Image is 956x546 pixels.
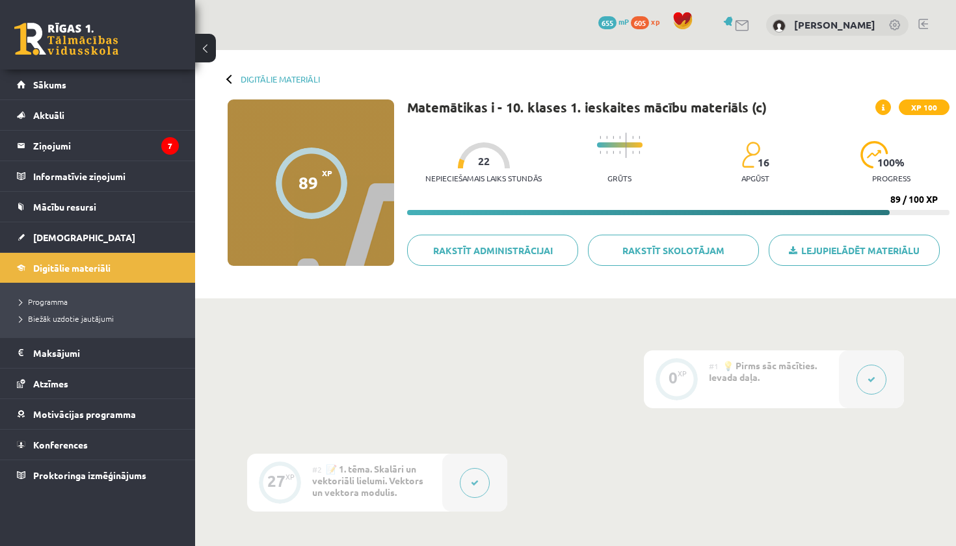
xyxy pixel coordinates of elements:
img: icon-short-line-57e1e144782c952c97e751825c79c345078a6d821885a25fce030b3d8c18986b.svg [632,136,633,139]
a: 605 xp [631,16,666,27]
span: 16 [758,157,769,168]
span: Proktoringa izmēģinājums [33,469,146,481]
a: Lejupielādēt materiālu [769,235,940,266]
img: icon-short-line-57e1e144782c952c97e751825c79c345078a6d821885a25fce030b3d8c18986b.svg [613,151,614,154]
img: icon-short-line-57e1e144782c952c97e751825c79c345078a6d821885a25fce030b3d8c18986b.svg [600,151,601,154]
div: 27 [267,475,285,487]
a: Ziņojumi7 [17,131,179,161]
img: icon-short-line-57e1e144782c952c97e751825c79c345078a6d821885a25fce030b3d8c18986b.svg [639,136,640,139]
a: Konferences [17,430,179,460]
a: Proktoringa izmēģinājums [17,460,179,490]
span: 📝 1. tēma. Skalāri un vektoriāli lielumi. Vektors un vektora modulis. [312,463,423,498]
span: mP [618,16,629,27]
a: Digitālie materiāli [17,253,179,283]
a: Atzīmes [17,369,179,398]
span: xp [651,16,659,27]
a: Rakstīt administrācijai [407,235,578,266]
a: Motivācijas programma [17,399,179,429]
h1: Matemātikas i - 10. klases 1. ieskaites mācību materiāls (c) [407,99,767,115]
div: XP [678,370,687,377]
span: Programma [20,296,68,307]
legend: Ziņojumi [33,131,179,161]
img: icon-short-line-57e1e144782c952c97e751825c79c345078a6d821885a25fce030b3d8c18986b.svg [600,136,601,139]
span: Sākums [33,79,66,90]
span: XP 100 [899,99,949,115]
div: 89 [299,173,318,192]
span: XP [322,168,332,177]
a: Informatīvie ziņojumi [17,161,179,191]
span: 655 [598,16,617,29]
img: icon-long-line-d9ea69661e0d244f92f715978eff75569469978d946b2353a9bb055b3ed8787d.svg [626,133,627,158]
a: Mācību resursi [17,192,179,222]
span: Aktuāli [33,109,64,121]
legend: Informatīvie ziņojumi [33,161,179,191]
img: icon-short-line-57e1e144782c952c97e751825c79c345078a6d821885a25fce030b3d8c18986b.svg [606,151,607,154]
img: icon-short-line-57e1e144782c952c97e751825c79c345078a6d821885a25fce030b3d8c18986b.svg [613,136,614,139]
p: progress [872,174,910,183]
legend: Maksājumi [33,338,179,368]
a: [PERSON_NAME] [794,18,875,31]
img: icon-short-line-57e1e144782c952c97e751825c79c345078a6d821885a25fce030b3d8c18986b.svg [619,136,620,139]
p: Nepieciešamais laiks stundās [425,174,542,183]
span: Konferences [33,439,88,450]
a: Aktuāli [17,100,179,130]
a: Digitālie materiāli [241,74,320,84]
span: #2 [312,464,322,474]
span: 605 [631,16,649,29]
a: Rakstīt skolotājam [588,235,759,266]
a: [DEMOGRAPHIC_DATA] [17,222,179,252]
a: Biežāk uzdotie jautājumi [20,313,182,324]
img: students-c634bb4e5e11cddfef0936a35e636f08e4e9abd3cc4e673bd6f9a4125e45ecb1.svg [741,141,760,168]
span: Mācību resursi [33,201,96,213]
i: 7 [161,137,179,155]
a: Maksājumi [17,338,179,368]
span: [DEMOGRAPHIC_DATA] [33,231,135,243]
a: Sākums [17,70,179,99]
div: XP [285,473,295,480]
img: icon-short-line-57e1e144782c952c97e751825c79c345078a6d821885a25fce030b3d8c18986b.svg [606,136,607,139]
img: icon-short-line-57e1e144782c952c97e751825c79c345078a6d821885a25fce030b3d8c18986b.svg [632,151,633,154]
img: icon-progress-161ccf0a02000e728c5f80fcf4c31c7af3da0e1684b2b1d7c360e028c24a22f1.svg [860,141,888,168]
a: Rīgas 1. Tālmācības vidusskola [14,23,118,55]
img: Emīls Brakše [773,19,786,32]
a: Programma [20,296,182,307]
span: 💡 Pirms sāc mācīties. Ievada daļa. [709,359,817,383]
span: Motivācijas programma [33,408,136,420]
a: 655 mP [598,16,629,27]
span: Biežāk uzdotie jautājumi [20,313,114,324]
div: 0 [669,372,678,383]
span: Atzīmes [33,378,68,389]
p: apgūst [741,174,769,183]
p: Grūts [607,174,631,183]
span: Digitālie materiāli [33,262,111,274]
span: 100 % [877,157,905,168]
img: icon-short-line-57e1e144782c952c97e751825c79c345078a6d821885a25fce030b3d8c18986b.svg [639,151,640,154]
span: #1 [709,361,719,371]
span: 22 [478,155,490,167]
img: icon-short-line-57e1e144782c952c97e751825c79c345078a6d821885a25fce030b3d8c18986b.svg [619,151,620,154]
